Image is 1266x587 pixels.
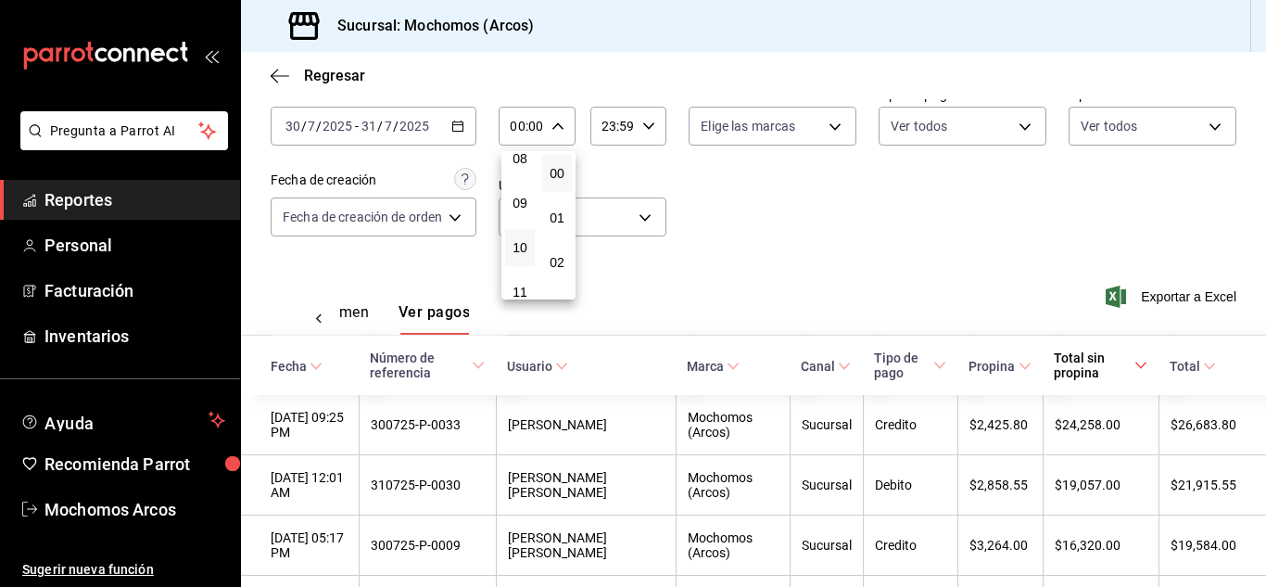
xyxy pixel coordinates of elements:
[505,140,535,177] button: 08
[516,196,524,211] span: 09
[542,199,572,236] button: 01
[516,285,524,300] span: 11
[553,211,561,225] span: 01
[553,255,561,270] span: 02
[516,240,524,255] span: 10
[542,155,572,192] button: 00
[553,166,561,181] span: 00
[505,185,535,222] button: 09
[542,244,572,281] button: 02
[516,151,524,166] span: 08
[505,229,535,266] button: 10
[505,274,535,311] button: 11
